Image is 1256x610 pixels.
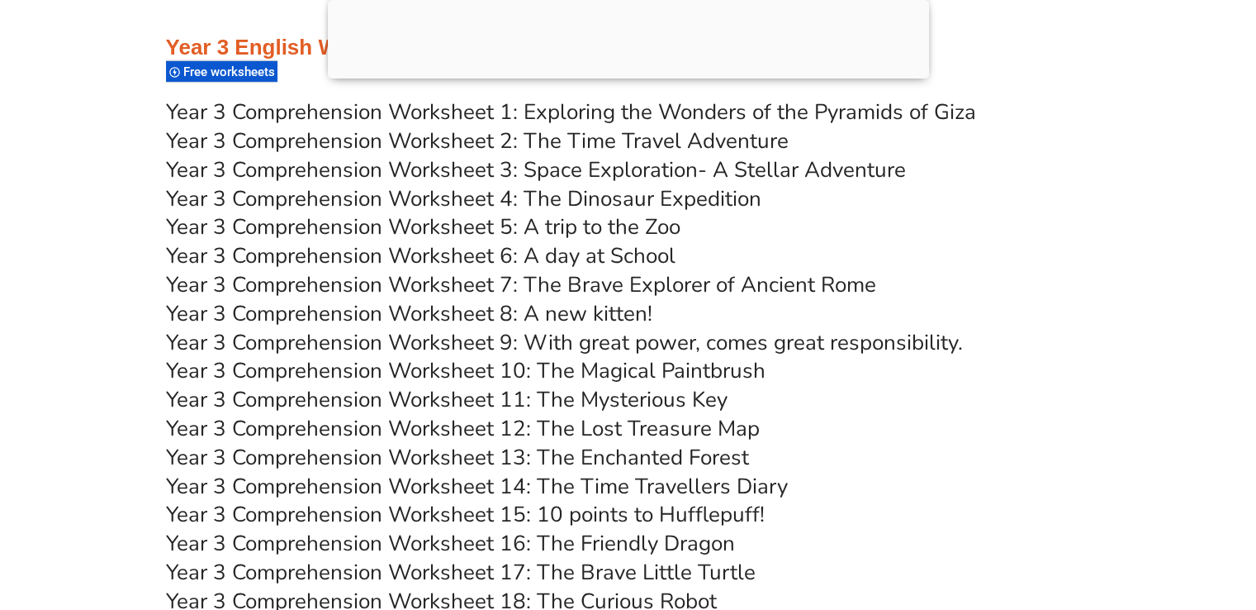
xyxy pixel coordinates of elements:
[166,155,906,184] a: Year 3 Comprehension Worksheet 3: Space Exploration- A Stellar Adventure
[166,529,735,558] a: Year 3 Comprehension Worksheet 16: The Friendly Dragon
[166,472,788,501] a: Year 3 Comprehension Worksheet 14: The Time Travellers Diary
[166,184,761,213] a: Year 3 Comprehension Worksheet 4: The Dinosaur Expedition
[166,443,749,472] a: Year 3 Comprehension Worksheet 13: The Enchanted Forest
[166,299,652,328] a: Year 3 Comprehension Worksheet 8: A new kitten!
[183,64,280,79] span: Free worksheets
[166,328,963,357] a: Year 3 Comprehension Worksheet 9: With great power, comes great responsibility.
[166,126,789,155] a: Year 3 Comprehension Worksheet 2: The Time Travel Adventure
[166,34,1091,62] h3: Year 3 English Worksheets
[166,270,876,299] a: Year 3 Comprehension Worksheet 7: The Brave Explorer of Ancient Rome
[166,60,277,83] div: Free worksheets
[166,356,765,385] a: Year 3 Comprehension Worksheet 10: The Magical Paintbrush
[166,98,976,126] a: Year 3 Comprehension Worksheet 1: Exploring the Wonders of the Pyramids of Giza
[166,500,765,529] a: Year 3 Comprehension Worksheet 15: 10 points to Hufflepuff!
[166,212,680,241] a: Year 3 Comprehension Worksheet 5: A trip to the Zoo
[166,385,728,414] a: Year 3 Comprehension Worksheet 11: The Mysterious Key
[981,424,1256,610] iframe: Chat Widget
[166,414,760,443] a: Year 3 Comprehension Worksheet 12: The Lost Treasure Map
[166,558,756,587] a: Year 3 Comprehension Worksheet 17: The Brave Little Turtle
[166,241,675,270] a: Year 3 Comprehension Worksheet 6: A day at School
